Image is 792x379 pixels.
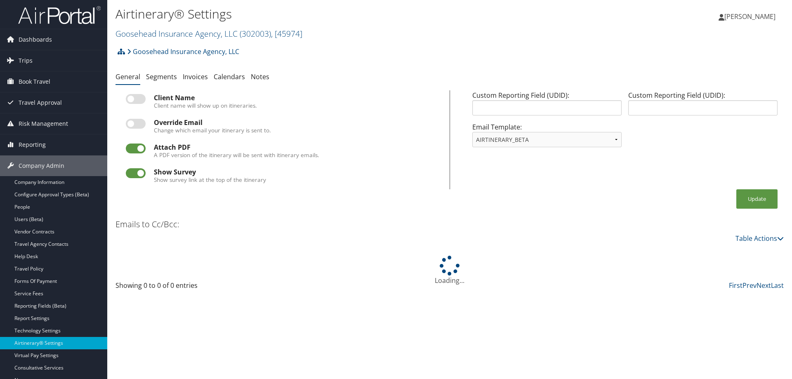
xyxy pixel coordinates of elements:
[154,144,439,151] div: Attach PDF
[115,72,140,81] a: General
[757,281,771,290] a: Next
[251,72,269,81] a: Notes
[625,90,781,122] div: Custom Reporting Field (UDID):
[469,122,625,154] div: Email Template:
[154,176,266,184] label: Show survey link at the top of the itinerary
[735,234,784,243] a: Table Actions
[724,12,775,21] span: [PERSON_NAME]
[115,28,302,39] a: Goosehead Insurance Agency, LLC
[115,5,561,23] h1: Airtinerary® Settings
[146,72,177,81] a: Segments
[183,72,208,81] a: Invoices
[729,281,742,290] a: First
[115,256,784,285] div: Loading...
[18,5,101,25] img: airportal-logo.png
[719,4,784,29] a: [PERSON_NAME]
[19,92,62,113] span: Travel Approval
[19,71,50,92] span: Book Travel
[214,72,245,81] a: Calendars
[19,113,68,134] span: Risk Management
[771,281,784,290] a: Last
[742,281,757,290] a: Prev
[154,151,319,159] label: A PDF version of the itinerary will be sent with itinerary emails.
[115,280,278,294] div: Showing 0 to 0 of 0 entries
[240,28,271,39] span: ( 302003 )
[19,134,46,155] span: Reporting
[154,126,271,134] label: Change which email your itinerary is sent to.
[19,50,33,71] span: Trips
[736,189,778,209] button: Update
[154,94,439,101] div: Client Name
[115,219,179,230] h3: Emails to Cc/Bcc:
[469,90,625,122] div: Custom Reporting Field (UDID):
[271,28,302,39] span: , [ 45974 ]
[154,168,439,176] div: Show Survey
[19,29,52,50] span: Dashboards
[19,155,64,176] span: Company Admin
[154,101,257,110] label: Client name will show up on itineraries.
[154,119,439,126] div: Override Email
[127,43,239,60] a: Goosehead Insurance Agency, LLC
